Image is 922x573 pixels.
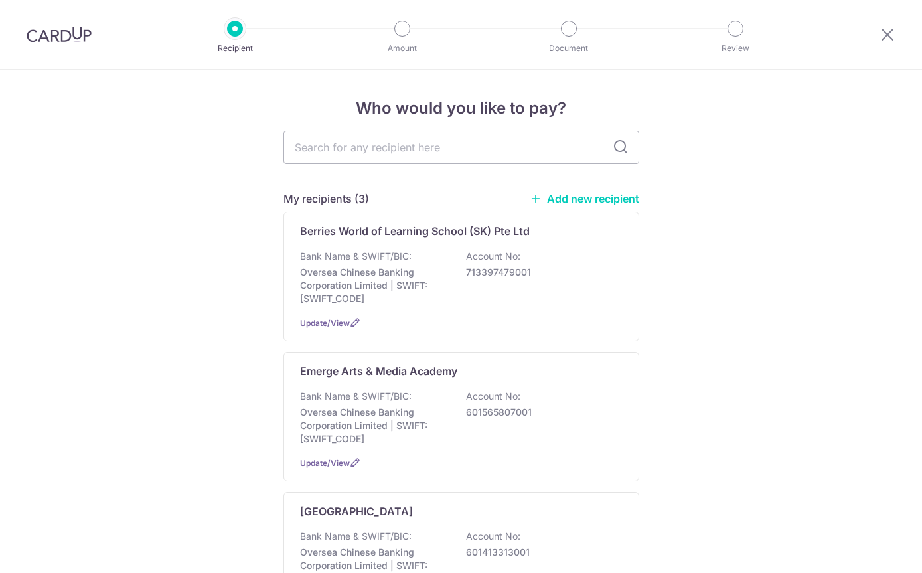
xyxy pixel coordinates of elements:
[300,363,457,379] p: Emerge Arts & Media Academy
[466,530,520,543] p: Account No:
[300,223,530,239] p: Berries World of Learning School (SK) Pte Ltd
[466,546,615,559] p: 601413313001
[186,42,284,55] p: Recipient
[300,530,412,543] p: Bank Name & SWIFT/BIC:
[300,503,413,519] p: [GEOGRAPHIC_DATA]
[466,266,615,279] p: 713397479001
[300,318,350,328] a: Update/View
[353,42,451,55] p: Amount
[466,250,520,263] p: Account No:
[283,191,369,206] h5: My recipients (3)
[530,192,639,205] a: Add new recipient
[686,42,785,55] p: Review
[300,458,350,468] a: Update/View
[466,406,615,419] p: 601565807001
[300,390,412,403] p: Bank Name & SWIFT/BIC:
[466,390,520,403] p: Account No:
[520,42,618,55] p: Document
[283,131,639,164] input: Search for any recipient here
[283,96,639,120] h4: Who would you like to pay?
[300,266,449,305] p: Oversea Chinese Banking Corporation Limited | SWIFT: [SWIFT_CODE]
[27,27,92,42] img: CardUp
[300,250,412,263] p: Bank Name & SWIFT/BIC:
[300,406,449,446] p: Oversea Chinese Banking Corporation Limited | SWIFT: [SWIFT_CODE]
